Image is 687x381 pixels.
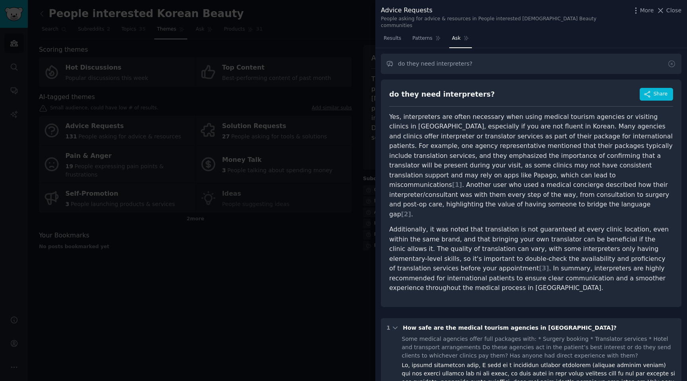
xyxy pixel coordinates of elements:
div: People asking for advice & resources in People interested [DEMOGRAPHIC_DATA] Beauty communities [381,16,627,29]
span: How safe are the medical tourism agencies in [GEOGRAPHIC_DATA]? [403,325,617,331]
span: Close [666,6,681,15]
p: Yes, interpreters are often necessary when using medical tourism agencies or visiting clinics in ... [389,112,673,220]
span: [ 1 ] [452,181,462,189]
span: Share [654,91,668,98]
span: Ask [452,35,461,42]
button: Share [640,88,673,101]
a: Results [381,32,404,49]
input: Ask a question about Advice Requests in this audience... [381,54,681,74]
span: Patterns [412,35,432,42]
span: More [640,6,654,15]
a: Ask [449,32,472,49]
div: Some medical agencies offer full packages with: * Surgery booking * Translator services * Hotel a... [402,335,676,360]
span: [ 3 ] [539,264,549,272]
button: More [632,6,654,15]
div: Advice Requests [381,6,627,16]
span: [ 2 ] [401,210,411,218]
a: Patterns [409,32,443,49]
div: 1 [386,324,390,332]
button: Close [656,6,681,15]
div: do they need interpreters? [389,89,495,99]
p: Additionally, it was noted that translation is not guaranteed at every clinic location, even with... [389,225,673,293]
span: Results [384,35,401,42]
